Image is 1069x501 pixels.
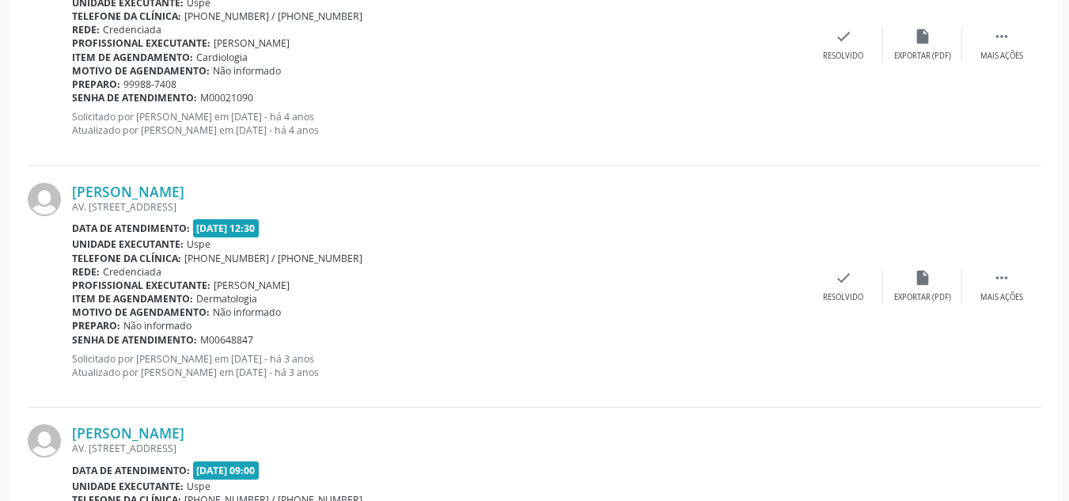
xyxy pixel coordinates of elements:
[72,36,210,50] b: Profissional executante:
[72,23,100,36] b: Rede:
[72,265,100,279] b: Rede:
[72,333,197,347] b: Senha de atendimento:
[72,442,804,455] div: AV. [STREET_ADDRESS]
[213,306,281,319] span: Não informado
[72,78,120,91] b: Preparo:
[72,464,190,477] b: Data de atendimento:
[196,292,257,306] span: Dermatologia
[72,237,184,251] b: Unidade executante:
[72,200,804,214] div: AV. [STREET_ADDRESS]
[894,51,951,62] div: Exportar (PDF)
[980,292,1023,303] div: Mais ações
[823,292,863,303] div: Resolvido
[193,461,260,480] span: [DATE] 09:00
[72,51,193,64] b: Item de agendamento:
[914,28,931,45] i: insert_drive_file
[72,91,197,104] b: Senha de atendimento:
[72,64,210,78] b: Motivo de agendamento:
[993,28,1010,45] i: 
[980,51,1023,62] div: Mais ações
[196,51,248,64] span: Cardiologia
[187,480,210,493] span: Uspe
[103,265,161,279] span: Credenciada
[894,292,951,303] div: Exportar (PDF)
[187,237,210,251] span: Uspe
[835,269,852,287] i: check
[993,269,1010,287] i: 
[72,352,804,379] p: Solicitado por [PERSON_NAME] em [DATE] - há 3 anos Atualizado por [PERSON_NAME] em [DATE] - há 3 ...
[123,319,191,332] span: Não informado
[72,424,184,442] a: [PERSON_NAME]
[28,183,61,216] img: img
[823,51,863,62] div: Resolvido
[28,424,61,457] img: img
[214,279,290,292] span: [PERSON_NAME]
[72,183,184,200] a: [PERSON_NAME]
[200,91,253,104] span: M00021090
[200,333,253,347] span: M00648847
[103,23,161,36] span: Credenciada
[914,269,931,287] i: insert_drive_file
[72,292,193,306] b: Item de agendamento:
[214,36,290,50] span: [PERSON_NAME]
[72,480,184,493] b: Unidade executante:
[72,279,210,292] b: Profissional executante:
[72,222,190,235] b: Data de atendimento:
[72,306,210,319] b: Motivo de agendamento:
[72,9,181,23] b: Telefone da clínica:
[835,28,852,45] i: check
[72,252,181,265] b: Telefone da clínica:
[184,9,362,23] span: [PHONE_NUMBER] / [PHONE_NUMBER]
[184,252,362,265] span: [PHONE_NUMBER] / [PHONE_NUMBER]
[72,319,120,332] b: Preparo:
[193,219,260,237] span: [DATE] 12:30
[72,110,804,137] p: Solicitado por [PERSON_NAME] em [DATE] - há 4 anos Atualizado por [PERSON_NAME] em [DATE] - há 4 ...
[123,78,176,91] span: 99988-7408
[213,64,281,78] span: Não informado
